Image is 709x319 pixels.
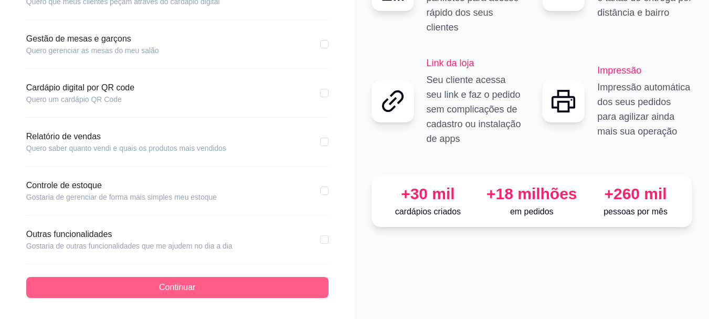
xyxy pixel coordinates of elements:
article: Gostaria de gerenciar de forma mais simples meu estoque [26,192,217,202]
div: +260 mil [588,184,683,203]
div: +18 milhões [484,184,579,203]
article: Relatório de vendas [26,130,226,143]
span: Continuar [159,281,195,294]
article: Gostaria de outras funcionalidades que me ajudem no dia a dia [26,241,232,251]
article: Quero um cardápio QR Code [26,94,134,105]
p: pessoas por mês [588,205,683,218]
h2: Link da loja [427,56,522,70]
div: +30 mil [380,184,476,203]
article: Outras funcionalidades [26,228,232,241]
h2: Impressão [597,63,692,78]
article: Quero saber quanto vendi e quais os produtos mais vendidos [26,143,226,153]
p: cardápios criados [380,205,476,218]
article: Quero gerenciar as mesas do meu salão [26,45,159,56]
p: Seu cliente acessa seu link e faz o pedido sem complicações de cadastro ou instalação de apps [427,73,522,146]
p: em pedidos [484,205,579,218]
article: Controle de estoque [26,179,217,192]
article: Cardápio digital por QR code [26,81,134,94]
button: Continuar [26,277,329,298]
article: Gestão de mesas e garçons [26,33,159,45]
p: Impressão automática dos seus pedidos para agilizar ainda mais sua operação [597,80,692,139]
